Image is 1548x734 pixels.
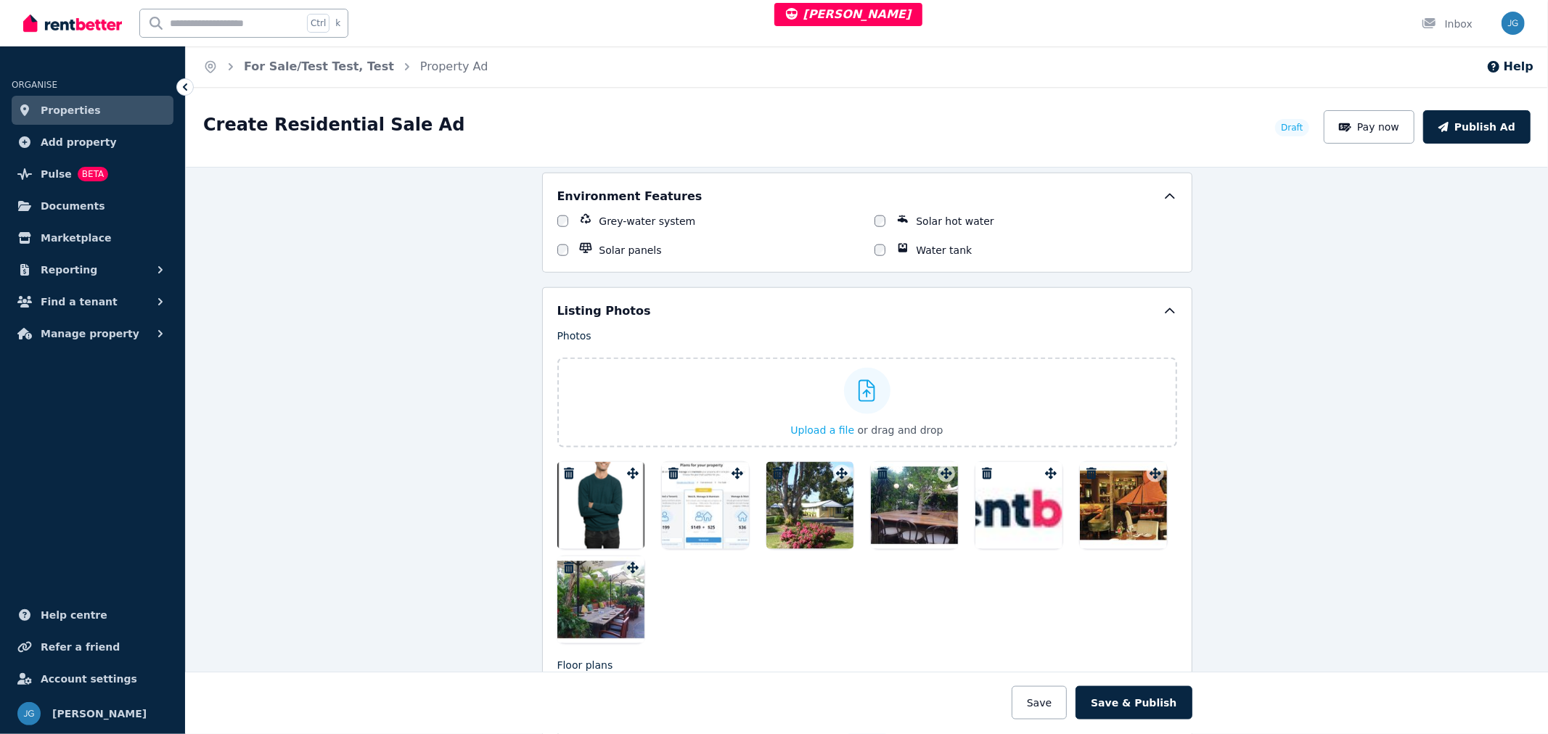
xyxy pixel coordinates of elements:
[41,102,101,119] span: Properties
[12,96,173,125] a: Properties
[1423,110,1531,144] button: Publish Ad
[1324,110,1415,144] button: Pay now
[790,423,943,437] button: Upload a file or drag and drop
[41,606,107,624] span: Help centre
[12,287,173,316] button: Find a tenant
[186,46,506,87] nav: Breadcrumb
[23,12,122,34] img: RentBetter
[41,325,139,342] span: Manage property
[1076,686,1192,719] button: Save & Publish
[41,261,97,279] span: Reporting
[41,293,118,310] span: Find a tenant
[1502,12,1525,35] img: Jeremy Goldschmidt
[335,17,340,29] span: k
[557,188,703,205] h5: Environment Features
[12,223,173,252] a: Marketplace
[916,243,972,257] label: Water tank
[244,59,394,73] a: For Sale/Test Test, Test
[41,165,72,183] span: Pulse
[12,191,173,220] a: Documents
[203,113,464,136] h1: Create Residential Sale Ad
[78,167,108,181] span: BETA
[12,664,173,693] a: Account settings
[12,632,173,661] a: Refer a friend
[12,601,173,630] a: Help centre
[41,197,105,215] span: Documents
[420,59,488,73] a: Property Ad
[557,329,1177,343] p: Photos
[786,7,912,21] span: [PERSON_NAME]
[1281,122,1303,133] span: Draft
[858,424,943,436] span: or drag and drop
[41,670,137,688] span: Account settings
[1486,58,1533,75] button: Help
[52,705,147,722] span: [PERSON_NAME]
[12,255,173,284] button: Reporting
[916,214,994,228] label: Solar hot water
[599,243,661,257] label: Solar panels
[41,229,111,247] span: Marketplace
[41,133,117,151] span: Add property
[41,638,120,656] span: Refer a friend
[1012,686,1067,719] button: Save
[12,80,57,90] span: ORGANISE
[557,302,651,320] h5: Listing Photos
[12,160,173,189] a: PulseBETA
[17,702,41,725] img: Jeremy Goldschmidt
[557,658,1177,672] p: Floor plans
[1422,17,1473,31] div: Inbox
[599,214,695,228] label: Grey-water system
[12,319,173,348] button: Manage property
[307,14,329,33] span: Ctrl
[12,128,173,157] a: Add property
[790,424,854,436] span: Upload a file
